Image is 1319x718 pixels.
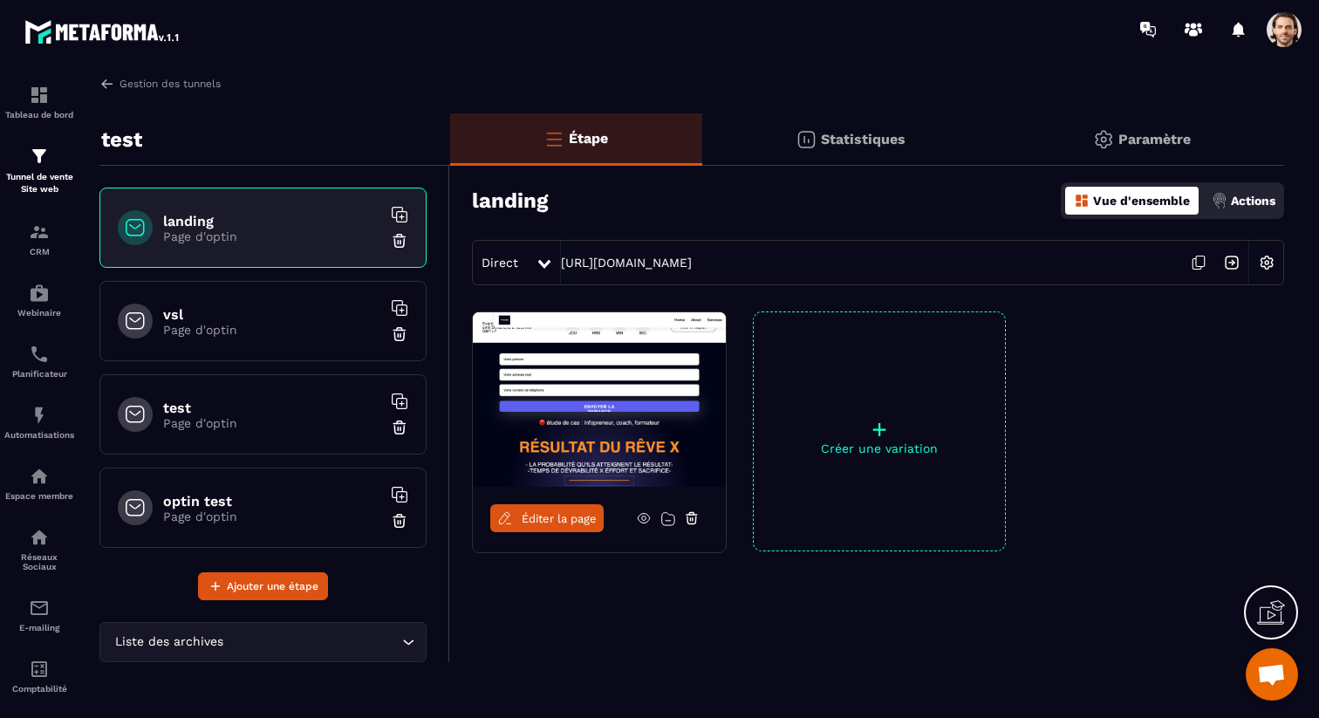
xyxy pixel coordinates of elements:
p: test [101,122,142,157]
p: E-mailing [4,623,74,633]
img: arrow-next.bcc2205e.svg [1215,246,1248,279]
a: automationsautomationsAutomatisations [4,392,74,453]
img: formation [29,85,50,106]
div: Search for option [99,622,427,662]
p: Paramètre [1118,131,1191,147]
p: Statistiques [821,131,906,147]
img: arrow [99,76,115,92]
a: schedulerschedulerPlanificateur [4,331,74,392]
p: Webinaire [4,308,74,318]
p: Actions [1231,194,1275,208]
img: automations [29,466,50,487]
img: trash [391,325,408,343]
span: Direct [482,256,518,270]
p: Étape [569,130,608,147]
img: scheduler [29,344,50,365]
a: [URL][DOMAIN_NAME] [561,256,692,270]
p: + [754,417,1005,441]
p: Espace membre [4,491,74,501]
img: social-network [29,527,50,548]
p: CRM [4,247,74,256]
span: Ajouter une étape [227,578,318,595]
a: Gestion des tunnels [99,76,221,92]
button: Ajouter une étape [198,572,328,600]
a: social-networksocial-networkRéseaux Sociaux [4,514,74,585]
p: Vue d'ensemble [1093,194,1190,208]
img: accountant [29,659,50,680]
a: accountantaccountantComptabilité [4,646,74,707]
a: Éditer la page [490,504,604,532]
p: Page d'optin [163,323,381,337]
p: Tunnel de vente Site web [4,171,74,195]
p: Planificateur [4,369,74,379]
input: Search for option [227,633,398,652]
h3: landing [472,188,548,213]
img: stats.20deebd0.svg [796,129,817,150]
p: Comptabilité [4,684,74,694]
img: actions.d6e523a2.png [1212,193,1227,209]
p: Page d'optin [163,416,381,430]
img: setting-gr.5f69749f.svg [1093,129,1114,150]
p: Créer une variation [754,441,1005,455]
img: logo [24,16,181,47]
img: dashboard-orange.40269519.svg [1074,193,1090,209]
p: Automatisations [4,430,74,440]
div: Ouvrir le chat [1246,648,1298,701]
img: trash [391,512,408,530]
h6: vsl [163,306,381,323]
img: image [473,312,726,487]
p: Page d'optin [163,509,381,523]
img: setting-w.858f3a88.svg [1250,246,1283,279]
span: Éditer la page [522,512,597,525]
a: automationsautomationsWebinaire [4,270,74,331]
a: formationformationTunnel de vente Site web [4,133,74,209]
img: trash [391,419,408,436]
h6: landing [163,213,381,229]
p: Réseaux Sociaux [4,552,74,571]
p: Tableau de bord [4,110,74,120]
img: formation [29,146,50,167]
a: automationsautomationsEspace membre [4,453,74,514]
img: formation [29,222,50,243]
p: Page d'optin [163,229,381,243]
img: bars-o.4a397970.svg [543,128,564,149]
img: trash [391,232,408,250]
span: Liste des archives [111,633,227,652]
img: automations [29,405,50,426]
h6: optin test [163,493,381,509]
h6: test [163,400,381,416]
a: emailemailE-mailing [4,585,74,646]
img: email [29,598,50,619]
img: automations [29,283,50,304]
a: formationformationTableau de bord [4,72,74,133]
a: formationformationCRM [4,209,74,270]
